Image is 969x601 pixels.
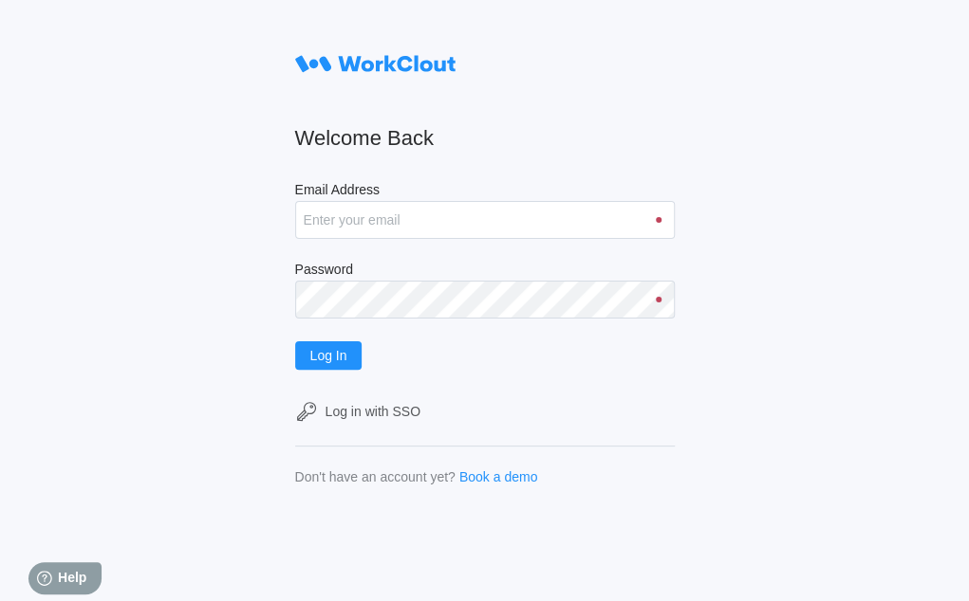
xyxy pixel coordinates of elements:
h2: Welcome Back [295,125,675,152]
input: Enter your email [295,201,675,239]
a: Log in with SSO [295,400,675,423]
div: Log in with SSO [326,404,420,419]
div: Don't have an account yet? [295,469,456,484]
label: Email Address [295,182,675,201]
a: Book a demo [459,469,538,484]
button: Log In [295,341,363,370]
label: Password [295,262,675,281]
span: Log In [310,349,347,362]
